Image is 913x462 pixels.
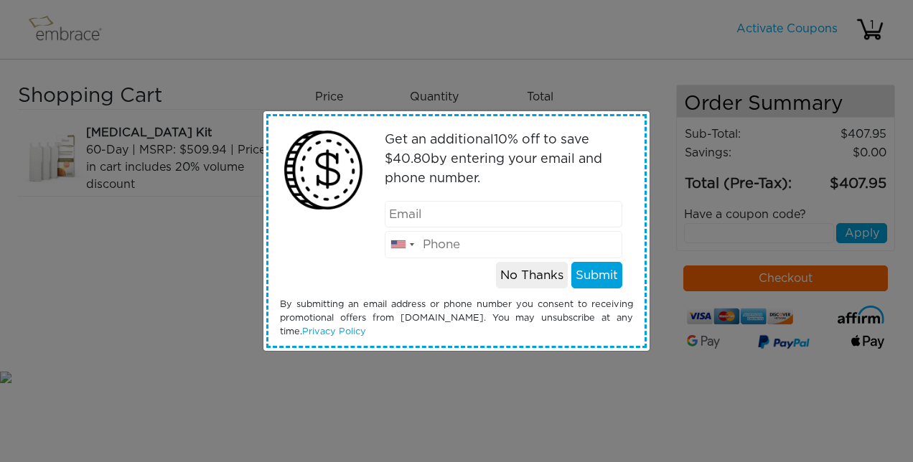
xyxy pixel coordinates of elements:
a: Privacy Policy [302,327,366,336]
span: 10 [494,133,507,146]
div: United States: +1 [385,232,418,258]
span: 40.80 [393,153,431,166]
input: Phone [385,231,623,258]
p: Get an additional % off to save $ by entering your email and phone number. [385,131,623,189]
button: No Thanks [496,262,568,289]
button: Submit [571,262,622,289]
img: money2.png [276,123,370,217]
input: Email [385,201,623,228]
div: By submitting an email address or phone number you consent to receiving promotional offers from [... [269,298,644,339]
